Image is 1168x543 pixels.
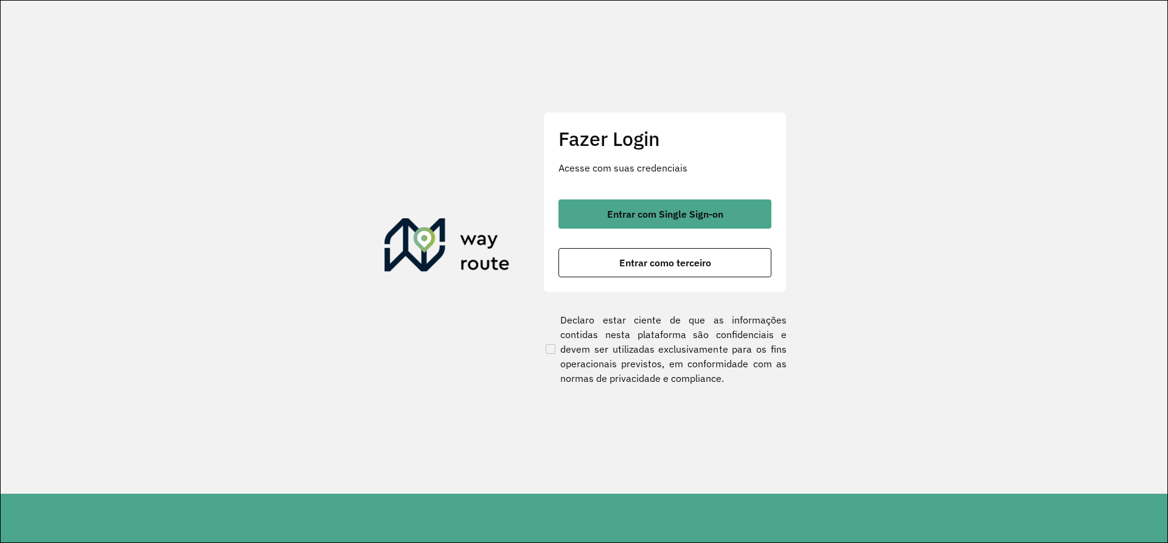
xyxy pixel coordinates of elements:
h2: Fazer Login [558,127,771,150]
button: button [558,248,771,277]
span: Entrar com Single Sign-on [607,209,723,219]
label: Declaro estar ciente de que as informações contidas nesta plataforma são confidenciais e devem se... [543,313,787,386]
button: button [558,199,771,229]
span: Entrar como terceiro [619,258,711,268]
img: Roteirizador AmbevTech [384,218,510,277]
p: Acesse com suas credenciais [558,161,771,175]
